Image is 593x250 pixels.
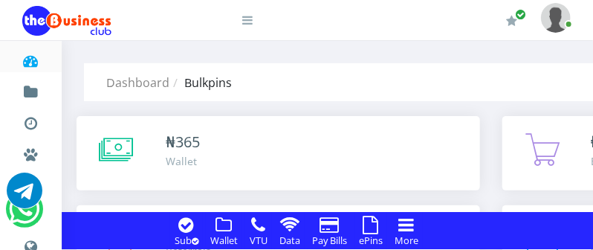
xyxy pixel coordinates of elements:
a: Miscellaneous Payments [22,134,39,170]
a: Data [275,231,305,248]
i: Renew/Upgrade Subscription [506,15,517,27]
a: VTU [245,231,272,248]
a: International VTU [56,185,181,211]
li: Bulkpins [169,74,232,92]
small: ePins [359,234,383,247]
a: ePins [354,231,387,248]
small: Wallet [210,234,238,247]
small: Data [279,234,300,247]
small: VTU [250,234,268,247]
a: ₦365 Wallet [77,116,480,190]
div: ₦ [166,131,200,153]
a: Transactions [22,103,39,138]
a: Fund wallet [22,71,39,107]
small: Pay Bills [312,234,347,247]
a: Nigerian VTU [56,164,181,189]
a: Dashboard [106,74,169,91]
small: More [395,234,418,247]
div: Wallet [166,153,200,169]
a: Chat for support [7,184,42,208]
a: Chat for support [9,202,39,227]
a: Wallet [206,231,242,248]
a: Sub [170,231,203,248]
img: User [541,3,571,32]
a: Dashboard [22,40,39,76]
img: Logo [22,6,111,36]
span: Renew/Upgrade Subscription [515,9,526,20]
span: 365 [175,132,200,152]
small: Sub [175,234,198,247]
a: Pay Bills [308,231,351,248]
